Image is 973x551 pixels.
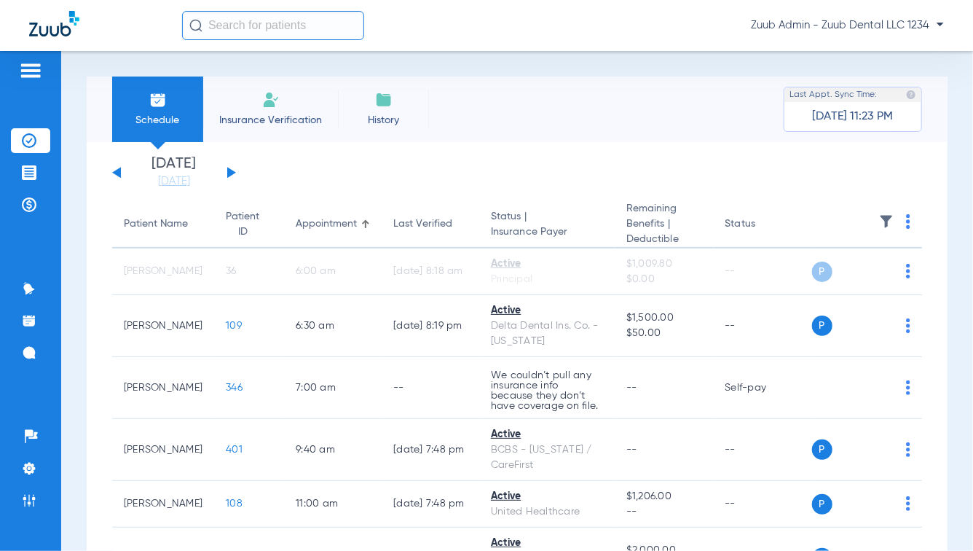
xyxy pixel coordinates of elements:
span: P [812,316,832,336]
span: $50.00 [626,326,702,341]
img: filter.svg [879,214,894,229]
span: P [812,494,832,515]
div: Principal [491,272,603,287]
td: -- [714,419,812,481]
td: [DATE] 8:19 PM [382,295,479,357]
img: group-dot-blue.svg [906,442,910,457]
div: Delta Dental Ins. Co. - [US_STATE] [491,319,603,349]
div: Last Verified [393,216,468,232]
span: Insurance Verification [214,113,327,128]
div: Patient ID [226,209,272,240]
img: group-dot-blue.svg [906,319,910,333]
td: [PERSON_NAME] [112,295,214,357]
td: 6:30 AM [284,295,382,357]
img: History [375,91,393,109]
span: $1,206.00 [626,489,702,504]
span: 108 [226,499,243,509]
span: Zuub Admin - Zuub Dental LLC 1234 [751,18,944,33]
td: [DATE] 8:18 AM [382,249,479,295]
td: [PERSON_NAME] [112,357,214,419]
img: Search Icon [189,19,202,32]
img: Zuub Logo [29,11,79,36]
span: Schedule [123,113,192,128]
div: Active [491,303,603,319]
span: 109 [226,321,242,331]
img: hamburger-icon [19,62,42,79]
td: -- [714,481,812,528]
span: Insurance Payer [491,224,603,240]
td: 9:40 AM [284,419,382,481]
span: Deductible [626,232,702,247]
div: Active [491,427,603,442]
td: -- [714,295,812,357]
span: 401 [226,445,243,455]
a: [DATE] [130,174,218,189]
span: -- [626,383,637,393]
td: 6:00 AM [284,249,382,295]
div: Active [491,489,603,504]
td: [PERSON_NAME] [112,419,214,481]
div: Appointment [296,216,370,232]
span: $1,009.80 [626,257,702,272]
td: -- [382,357,479,419]
div: Patient Name [124,216,202,232]
div: Active [491,257,603,272]
span: P [812,439,832,460]
span: $0.00 [626,272,702,287]
div: Patient Name [124,216,188,232]
th: Remaining Benefits | [615,201,714,249]
div: Last Verified [393,216,452,232]
span: History [349,113,418,128]
span: Last Appt. Sync Time: [789,87,877,102]
span: $1,500.00 [626,310,702,326]
img: last sync help info [906,90,916,100]
img: Manual Insurance Verification [262,91,280,109]
img: group-dot-blue.svg [906,264,910,278]
span: -- [626,504,702,520]
img: group-dot-blue.svg [906,380,910,395]
div: Patient ID [226,209,259,240]
th: Status | [479,201,615,249]
div: Appointment [296,216,357,232]
div: Active [491,536,603,551]
td: [PERSON_NAME] [112,249,214,295]
input: Search for patients [182,11,364,40]
td: 11:00 AM [284,481,382,528]
iframe: Chat Widget [900,481,973,551]
span: 36 [226,266,237,276]
span: [DATE] 11:23 PM [813,109,894,124]
div: United Healthcare [491,504,603,520]
td: 7:00 AM [284,357,382,419]
li: [DATE] [130,157,218,189]
span: P [812,262,832,282]
span: -- [626,445,637,455]
td: [DATE] 7:48 PM [382,419,479,481]
img: group-dot-blue.svg [906,214,910,229]
div: BCBS - [US_STATE] / CareFirst [491,442,603,473]
img: Schedule [149,91,167,109]
p: We couldn’t pull any insurance info because they don’t have coverage on file. [491,370,603,411]
td: [PERSON_NAME] [112,481,214,528]
span: 346 [226,383,243,393]
td: -- [714,249,812,295]
td: [DATE] 7:48 PM [382,481,479,528]
th: Status [714,201,812,249]
td: Self-pay [714,357,812,419]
